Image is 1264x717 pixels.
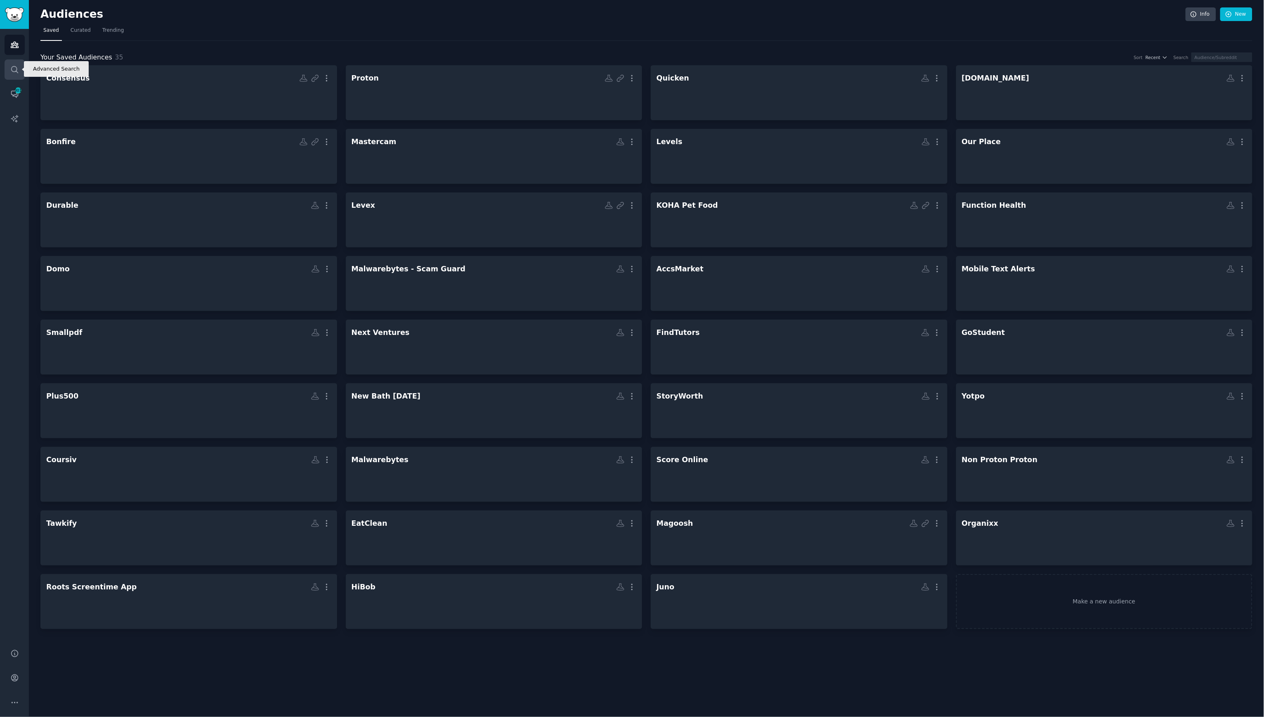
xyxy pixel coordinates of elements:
[1146,55,1168,60] button: Recent
[352,200,376,211] div: Levex
[651,256,947,311] a: AccsMarket
[40,574,337,629] a: Roots Screentime App
[657,264,704,274] div: AccsMarket
[962,264,1035,274] div: Mobile Text Alerts
[46,391,78,401] div: Plus500
[962,518,999,529] div: Organixx
[352,582,376,592] div: HiBob
[1174,55,1188,60] div: Search
[651,574,947,629] a: Juno
[657,200,718,211] div: KOHA Pet Food
[40,320,337,375] a: Smallpdf
[71,27,91,34] span: Curated
[657,137,683,147] div: Levels
[5,7,24,22] img: GummySearch logo
[651,383,947,438] a: StoryWorth
[46,200,78,211] div: Durable
[40,383,337,438] a: Plus500
[962,73,1030,83] div: [DOMAIN_NAME]
[651,65,947,120] a: Quicken
[40,129,337,184] a: Bonfire
[346,320,643,375] a: Next Ventures
[956,192,1253,247] a: Function Health
[352,264,466,274] div: Malwarebytes - Scam Guard
[40,52,112,63] span: Your Saved Audiences
[956,256,1253,311] a: Mobile Text Alerts
[46,264,70,274] div: Domo
[657,455,708,465] div: Score Online
[962,455,1038,465] div: Non Proton Proton
[46,455,77,465] div: Coursiv
[956,447,1253,502] a: Non Proton Proton
[14,88,22,93] span: 301
[352,328,410,338] div: Next Ventures
[657,391,703,401] div: StoryWorth
[46,73,90,83] div: Consensus
[956,320,1253,375] a: GoStudent
[956,574,1253,629] a: Make a new audience
[68,24,94,41] a: Curated
[5,84,25,104] a: 301
[651,129,947,184] a: Levels
[956,65,1253,120] a: [DOMAIN_NAME]
[102,27,124,34] span: Trending
[657,328,700,338] div: FindTutors
[99,24,127,41] a: Trending
[40,8,1186,21] h2: Audiences
[1191,52,1252,62] input: Audience/Subreddit
[352,455,409,465] div: Malwarebytes
[962,200,1026,211] div: Function Health
[352,73,379,83] div: Proton
[352,137,397,147] div: Mastercam
[651,192,947,247] a: KOHA Pet Food
[657,582,674,592] div: Juno
[40,65,337,120] a: Consensus
[115,53,123,61] span: 35
[346,192,643,247] a: Levex
[657,73,689,83] div: Quicken
[352,518,387,529] div: EatClean
[962,328,1005,338] div: GoStudent
[346,383,643,438] a: New Bath [DATE]
[1134,55,1143,60] div: Sort
[40,447,337,502] a: Coursiv
[352,391,421,401] div: New Bath [DATE]
[651,510,947,565] a: Magoosh
[956,510,1253,565] a: Organixx
[40,256,337,311] a: Domo
[46,328,82,338] div: Smallpdf
[1146,55,1160,60] span: Recent
[46,518,77,529] div: Tawkify
[346,65,643,120] a: Proton
[346,574,643,629] a: HiBob
[956,129,1253,184] a: Our Place
[40,192,337,247] a: Durable
[346,510,643,565] a: EatClean
[346,447,643,502] a: Malwarebytes
[1220,7,1252,21] a: New
[43,27,59,34] span: Saved
[956,383,1253,438] a: Yotpo
[46,137,76,147] div: Bonfire
[651,320,947,375] a: FindTutors
[651,447,947,502] a: Score Online
[346,129,643,184] a: Mastercam
[46,582,137,592] div: Roots Screentime App
[657,518,693,529] div: Magoosh
[962,391,985,401] div: Yotpo
[1186,7,1216,21] a: Info
[346,256,643,311] a: Malwarebytes - Scam Guard
[962,137,1001,147] div: Our Place
[40,24,62,41] a: Saved
[40,510,337,565] a: Tawkify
